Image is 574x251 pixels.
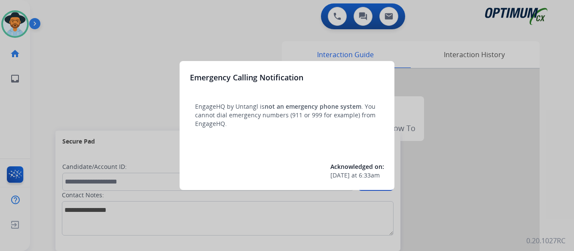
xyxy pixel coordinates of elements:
p: EngageHQ by Untangl is . You cannot dial emergency numbers (911 or 999 for example) from EngageHQ. [195,102,379,128]
span: Acknowledged on: [330,162,384,171]
h3: Emergency Calling Notification [190,71,303,83]
p: 0.20.1027RC [526,236,565,246]
div: at [330,171,384,180]
span: 6:33am [359,171,380,180]
span: [DATE] [330,171,350,180]
span: not an emergency phone system [265,102,361,110]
